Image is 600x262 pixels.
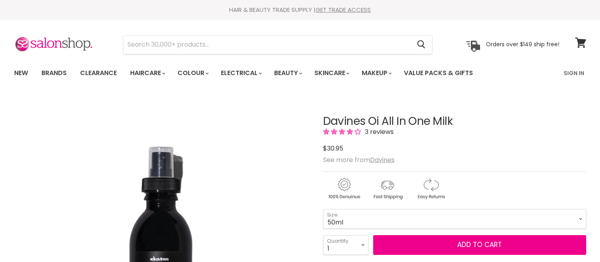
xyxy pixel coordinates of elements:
[457,240,502,249] span: Add to cart
[316,6,371,14] a: GET TRADE ACCESS
[411,36,432,54] button: Search
[172,65,213,81] a: Colour
[366,177,408,201] img: shipping.gif
[323,127,363,136] span: 4.00 stars
[215,65,267,81] a: Electrical
[74,65,123,81] a: Clearance
[559,65,589,81] a: Sign In
[308,65,354,81] a: Skincare
[124,65,170,81] a: Haircare
[123,36,411,54] input: Search
[370,155,394,164] a: Davines
[398,65,479,81] a: Value Packs & Gifts
[373,235,586,255] button: Add to cart
[323,155,394,164] span: See more from
[36,65,73,81] a: Brands
[323,115,586,128] h1: Davines Oi All In One Milk
[410,177,452,201] img: returns.gif
[268,65,307,81] a: Beauty
[486,41,559,48] p: Orders over $149 ship free!
[356,65,396,81] a: Makeup
[8,62,519,85] ul: Main menu
[323,177,365,201] img: genuine.gif
[323,144,343,153] span: $30.95
[4,6,596,14] div: HAIR & BEAUTY TRADE SUPPLY |
[4,62,596,85] nav: Main
[323,235,368,255] select: Quantity
[123,35,432,54] form: Product
[363,127,394,136] span: 3 reviews
[8,65,34,81] a: New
